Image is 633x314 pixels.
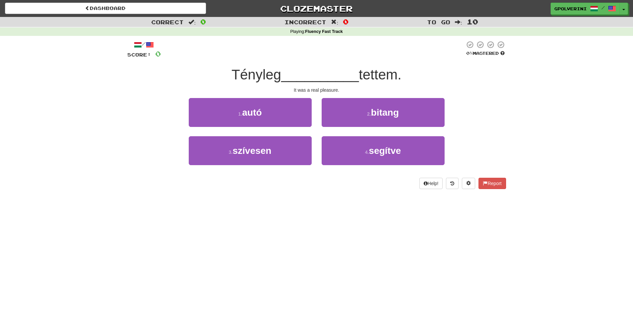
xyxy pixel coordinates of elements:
[155,50,161,58] span: 0
[127,87,506,93] div: It was a real pleasure.
[369,146,401,156] span: segítve
[465,51,506,56] div: Mastered
[189,98,312,127] button: 1.autó
[242,107,262,118] span: autó
[238,111,242,117] small: 1 .
[601,5,605,10] span: /
[322,136,445,165] button: 4.segítve
[322,98,445,127] button: 2.bitang
[551,3,620,15] a: gpolverini /
[343,18,349,26] span: 0
[359,67,401,82] span: tettem.
[284,19,326,25] span: Incorrect
[554,6,587,12] span: gpolverini
[281,67,359,82] span: __________
[371,107,399,118] span: bitang
[305,29,343,34] strong: Fluency Fast Track
[233,146,271,156] span: szívesen
[229,150,233,155] small: 3 .
[127,52,151,57] span: Score:
[331,19,338,25] span: :
[446,178,459,189] button: Round history (alt+y)
[127,41,161,49] div: /
[232,67,281,82] span: Tényleg
[427,19,450,25] span: To go
[467,18,478,26] span: 10
[151,19,184,25] span: Correct
[365,150,369,155] small: 4 .
[419,178,443,189] button: Help!
[189,136,312,165] button: 3.szívesen
[466,51,473,56] span: 0 %
[188,19,196,25] span: :
[455,19,462,25] span: :
[478,178,506,189] button: Report
[216,3,417,14] a: Clozemaster
[367,111,371,117] small: 2 .
[200,18,206,26] span: 0
[5,3,206,14] a: Dashboard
